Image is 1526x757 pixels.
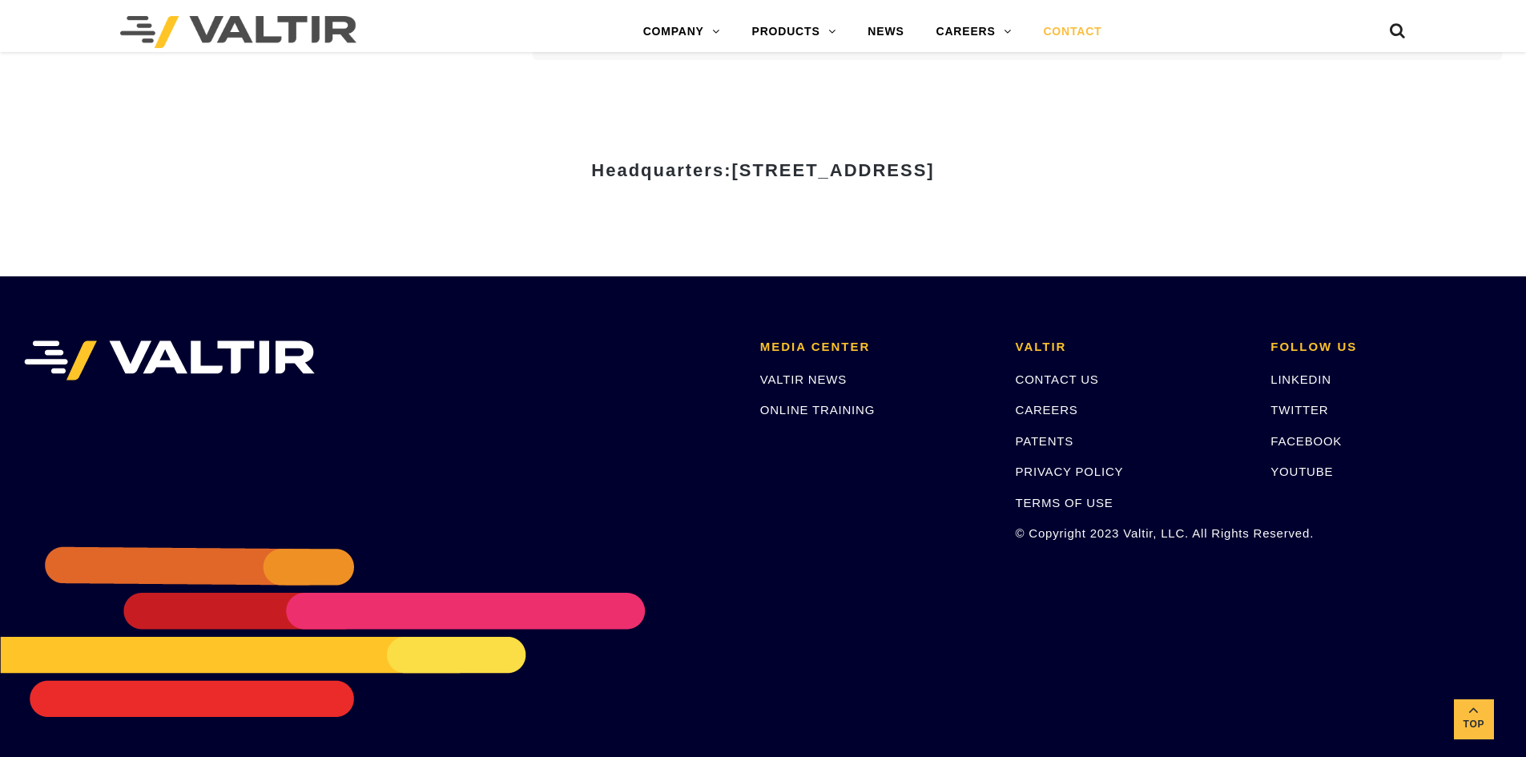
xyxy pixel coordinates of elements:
a: Top [1454,699,1494,739]
a: FACEBOOK [1270,434,1342,448]
p: © Copyright 2023 Valtir, LLC. All Rights Reserved. [1016,524,1247,542]
strong: Headquarters: [591,160,934,180]
a: COMPANY [627,16,736,48]
a: LINKEDIN [1270,372,1331,386]
a: PATENTS [1016,434,1074,448]
a: TWITTER [1270,403,1328,417]
img: Valtir [120,16,356,48]
a: VALTIR NEWS [760,372,847,386]
img: VALTIR [24,340,315,381]
h2: MEDIA CENTER [760,340,992,354]
span: Top [1454,715,1494,734]
a: CAREERS [1016,403,1078,417]
a: CAREERS [920,16,1028,48]
a: TERMS OF USE [1016,496,1113,509]
h2: VALTIR [1016,340,1247,354]
a: CONTACT [1027,16,1117,48]
h2: FOLLOW US [1270,340,1502,354]
a: CONTACT US [1016,372,1099,386]
span: [STREET_ADDRESS] [731,160,934,180]
a: ONLINE TRAINING [760,403,875,417]
a: YOUTUBE [1270,465,1333,478]
a: PRODUCTS [736,16,852,48]
a: NEWS [852,16,920,48]
a: PRIVACY POLICY [1016,465,1124,478]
